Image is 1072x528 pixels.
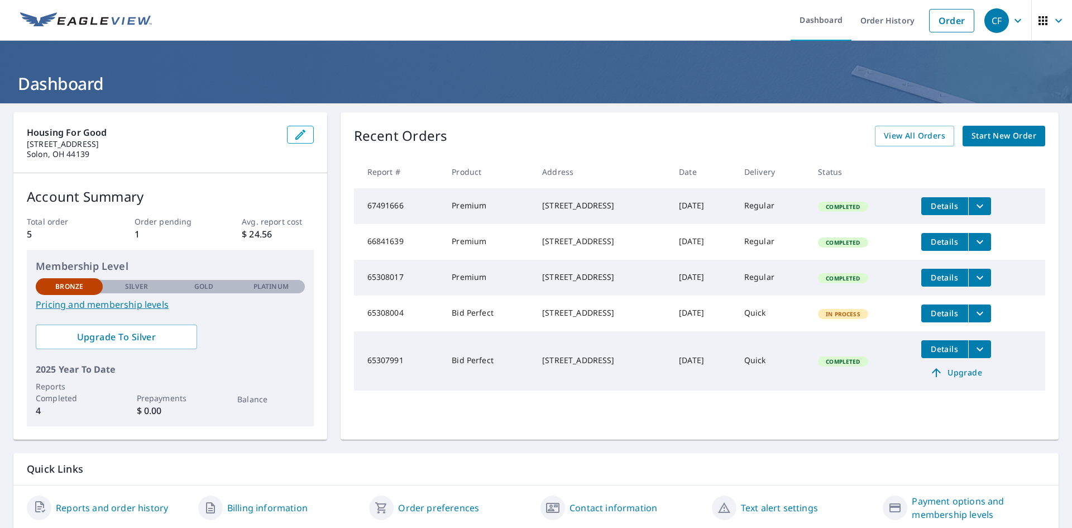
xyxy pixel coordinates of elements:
h1: Dashboard [13,72,1059,95]
p: Gold [194,282,213,292]
span: Details [928,272,961,283]
p: Quick Links [27,462,1045,476]
span: Completed [819,358,867,365]
td: Quick [735,296,809,331]
td: Regular [735,188,809,224]
th: Address [533,155,670,188]
p: Membership Level [36,259,305,274]
button: detailsBtn-65308004 [921,305,968,322]
span: Details [928,201,961,211]
a: Order [929,9,974,32]
p: Bronze [55,282,83,292]
span: Completed [819,203,867,211]
th: Report # [354,155,443,188]
a: Contact information [569,501,657,515]
td: [DATE] [670,296,735,331]
p: Avg. report cost [242,216,313,227]
p: Prepayments [137,392,204,404]
span: Details [928,236,961,247]
a: Upgrade [921,364,991,382]
td: 65308004 [354,296,443,331]
td: [DATE] [670,188,735,224]
p: Balance [237,393,304,405]
td: Bid Perfect [443,296,533,331]
img: EV Logo [20,12,152,29]
div: [STREET_ADDRESS] [542,236,661,247]
p: 2025 Year To Date [36,363,305,376]
td: Regular [735,224,809,260]
td: Premium [443,224,533,260]
span: View All Orders [884,129,945,143]
td: Premium [443,260,533,296]
td: Premium [443,188,533,224]
div: [STREET_ADDRESS] [542,307,661,318]
p: Reports Completed [36,380,103,404]
span: Start New Order [971,129,1036,143]
a: Pricing and membership levels [36,298,305,311]
p: Recent Orders [354,126,448,146]
div: [STREET_ADDRESS] [542,272,661,283]
a: View All Orders [875,126,954,146]
span: In Process [819,310,867,318]
p: 4 [36,404,103,417]
p: $ 0.00 [137,404,204,417]
th: Product [443,155,533,188]
p: Total order [27,216,98,227]
td: Bid Perfect [443,331,533,391]
td: [DATE] [670,224,735,260]
td: Regular [735,260,809,296]
p: Account Summary [27,187,314,207]
a: Text alert settings [741,501,818,515]
button: detailsBtn-65308017 [921,269,968,287]
button: filesDropdownBtn-65308004 [968,305,991,322]
th: Date [670,155,735,188]
span: Details [928,344,961,354]
button: detailsBtn-65307991 [921,340,968,358]
div: [STREET_ADDRESS] [542,200,661,211]
button: detailsBtn-66841639 [921,233,968,251]
p: Solon, OH 44139 [27,149,278,159]
a: Start New Order [963,126,1045,146]
td: 67491666 [354,188,443,224]
span: Upgrade [928,366,984,379]
a: Order preferences [398,501,479,515]
div: [STREET_ADDRESS] [542,355,661,366]
button: filesDropdownBtn-65307991 [968,340,991,358]
a: Billing information [227,501,308,515]
span: Completed [819,274,867,282]
p: Order pending [135,216,206,227]
td: [DATE] [670,260,735,296]
span: Details [928,308,961,318]
p: Housing For Good [27,126,278,139]
td: 65308017 [354,260,443,296]
span: Completed [819,239,867,246]
td: Quick [735,331,809,391]
td: 65307991 [354,331,443,391]
p: [STREET_ADDRESS] [27,139,278,149]
span: Upgrade To Silver [45,331,188,343]
button: filesDropdownBtn-67491666 [968,197,991,215]
button: filesDropdownBtn-66841639 [968,233,991,251]
a: Upgrade To Silver [36,325,197,349]
p: 5 [27,227,98,241]
button: detailsBtn-67491666 [921,197,968,215]
p: Silver [125,282,149,292]
div: CF [984,8,1009,33]
a: Payment options and membership levels [912,494,1045,521]
td: 66841639 [354,224,443,260]
button: filesDropdownBtn-65308017 [968,269,991,287]
p: $ 24.56 [242,227,313,241]
p: Platinum [253,282,289,292]
p: 1 [135,227,206,241]
a: Reports and order history [56,501,168,515]
td: [DATE] [670,331,735,391]
th: Delivery [735,155,809,188]
th: Status [809,155,912,188]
